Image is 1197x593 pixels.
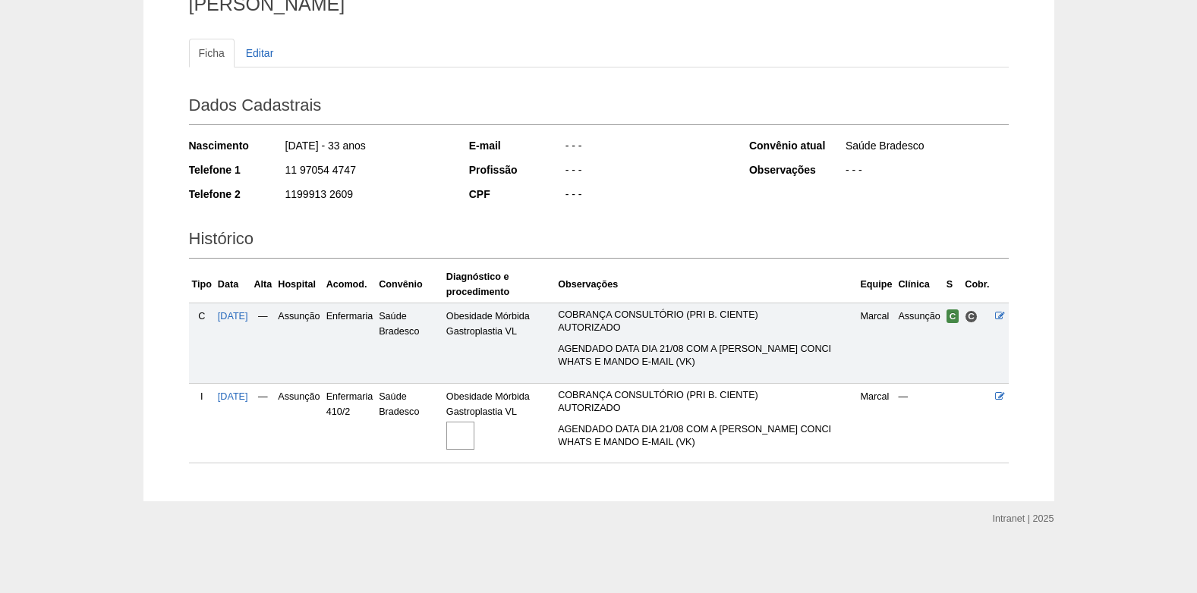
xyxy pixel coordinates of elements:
td: Saúde Bradesco [376,303,443,383]
div: Telefone 1 [189,162,284,177]
th: Hospital [275,266,323,303]
div: 1199913 2609 [284,187,449,206]
div: C [192,309,212,324]
div: [DATE] - 33 anos [284,138,449,157]
td: Obesidade Mórbida Gastroplastia VL [443,303,555,383]
th: S [943,266,962,303]
p: COBRANÇA CONSULTÓRIO (PRI B. CIENTE) AUTORIZADO [558,309,854,334]
div: Observações [749,162,844,177]
div: CPF [469,187,564,202]
td: Saúde Bradesco [376,383,443,463]
th: Clínica [895,266,943,303]
div: Saúde Bradesco [844,138,1009,157]
th: Tipo [189,266,215,303]
span: Confirmada [947,309,959,323]
a: [DATE] [218,391,248,402]
div: Intranet | 2025 [993,511,1054,526]
div: Profissão [469,162,564,177]
td: — [251,303,276,383]
span: Consultório [965,310,978,323]
td: Enfermaria 410/2 [323,383,376,463]
div: 11 97054 4747 [284,162,449,181]
td: — [251,383,276,463]
h2: Histórico [189,224,1009,259]
th: Alta [251,266,276,303]
th: Cobr. [962,266,992,303]
th: Data [215,266,251,303]
td: Assunção [275,383,323,463]
div: - - - [564,162,729,181]
a: Editar [236,39,284,67]
td: Obesidade Mórbida Gastroplastia VL [443,383,555,463]
div: E-mail [469,138,564,153]
a: [DATE] [218,311,248,322]
td: Assunção [895,303,943,383]
th: Diagnóstico e procedimento [443,266,555,303]
th: Equipe [857,266,895,303]
p: AGENDADO DATA DIA 21/08 COM A [PERSON_NAME] CONCI WHATS E MANDO E-MAIL (VK) [558,423,854,449]
a: Ficha [189,39,235,67]
h2: Dados Cadastrais [189,90,1009,125]
div: Nascimento [189,138,284,153]
td: Enfermaria [323,303,376,383]
div: - - - [564,187,729,206]
div: - - - [564,138,729,157]
div: I [192,389,212,404]
div: Telefone 2 [189,187,284,202]
p: COBRANÇA CONSULTÓRIO (PRI B. CIENTE) AUTORIZADO [558,389,854,415]
td: Assunção [275,303,323,383]
td: — [895,383,943,463]
div: - - - [844,162,1009,181]
div: Convênio atual [749,138,844,153]
td: Marcal [857,303,895,383]
th: Acomod. [323,266,376,303]
th: Convênio [376,266,443,303]
th: Observações [555,266,857,303]
td: Marcal [857,383,895,463]
p: AGENDADO DATA DIA 21/08 COM A [PERSON_NAME] CONCI WHATS E MANDO E-MAIL (VK) [558,343,854,369]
